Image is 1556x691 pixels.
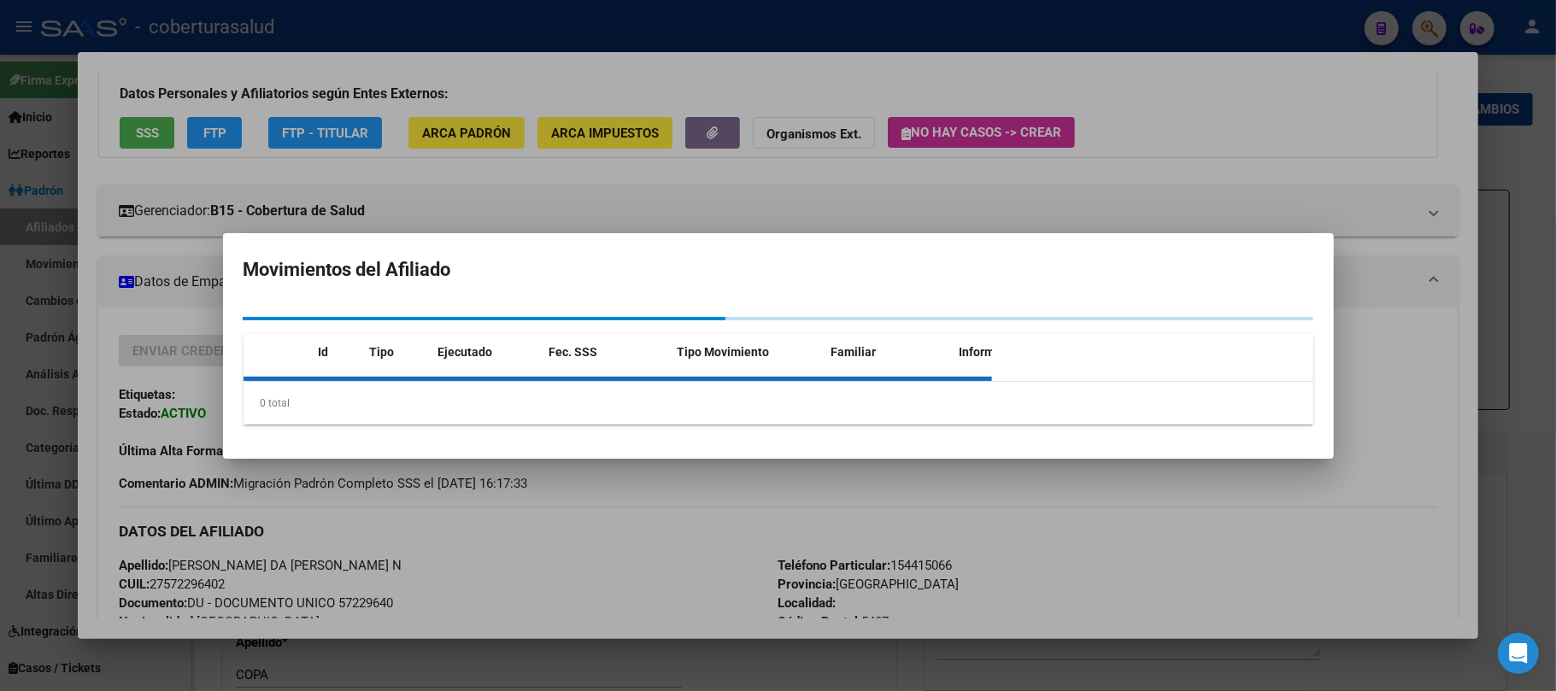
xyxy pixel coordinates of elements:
[363,334,432,371] datatable-header-cell: Tipo
[244,254,1313,286] h2: Movimientos del Afiliado
[432,334,543,371] datatable-header-cell: Ejecutado
[953,334,1081,371] datatable-header-cell: Informable SSS
[244,382,1313,425] div: 0 total
[831,345,877,359] span: Familiar
[825,334,953,371] datatable-header-cell: Familiar
[671,334,825,371] datatable-header-cell: Tipo Movimiento
[549,345,598,359] span: Fec. SSS
[960,345,1045,359] span: Informable SSS
[438,345,493,359] span: Ejecutado
[370,345,395,359] span: Tipo
[543,334,671,371] datatable-header-cell: Fec. SSS
[678,345,770,359] span: Tipo Movimiento
[319,345,329,359] span: Id
[312,334,363,371] datatable-header-cell: Id
[1498,633,1539,674] div: Open Intercom Messenger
